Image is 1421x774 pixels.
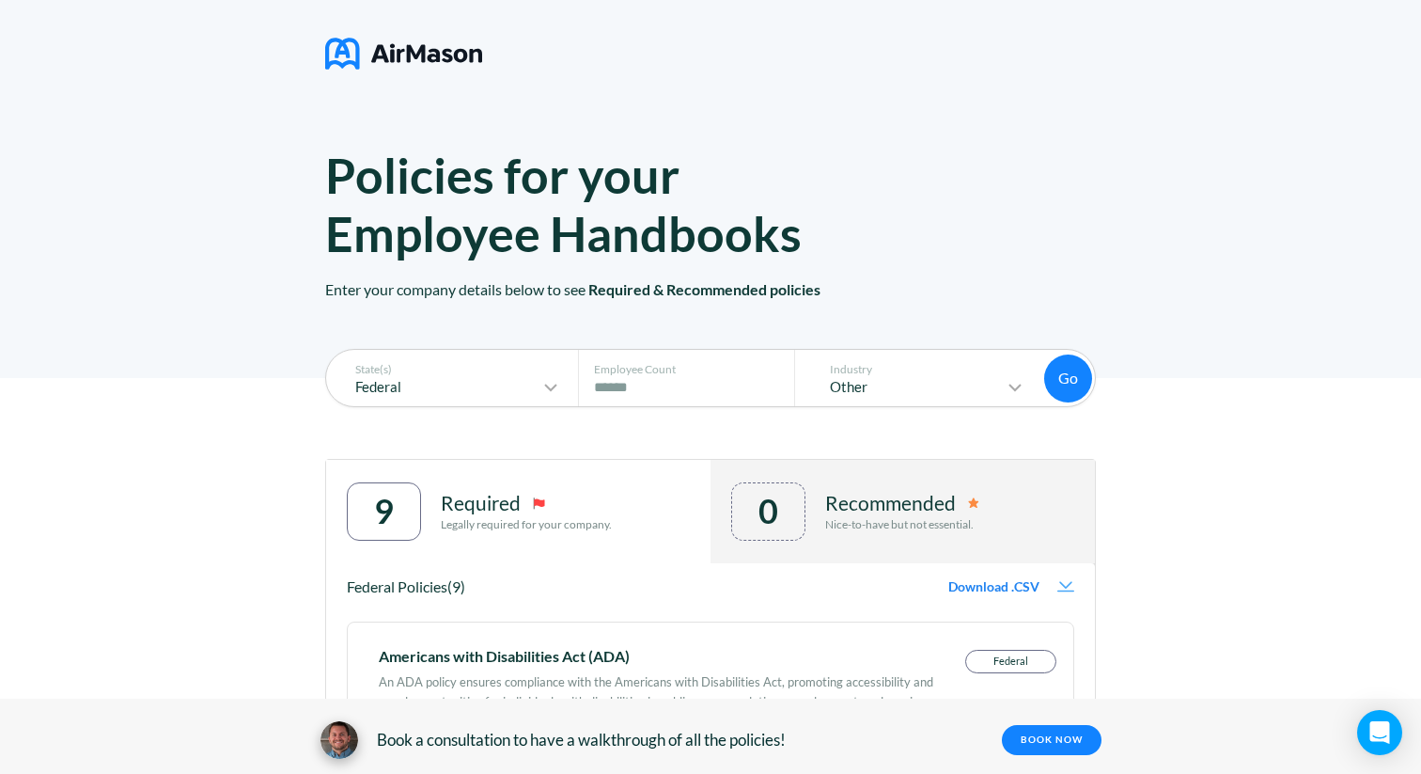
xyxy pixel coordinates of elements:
div: Open Intercom Messenger [1357,710,1402,755]
h1: Policies for your Employee Handbooks [325,146,876,262]
p: Industry [811,363,1026,376]
div: An ADA policy ensures compliance with the Americans with Disabilities Act, promoting accessibilit... [379,663,934,712]
div: Americans with Disabilities Act (ADA) [379,650,934,663]
p: Other [811,379,1004,395]
img: required-icon [533,498,545,510]
p: Federal [966,651,1055,672]
div: 9 [374,492,394,530]
span: Download .CSV [948,579,1039,594]
span: Required & Recommended policies [588,280,820,298]
p: Employee Count [594,363,789,376]
div: 0 [758,492,778,530]
span: Book a consultation to have a walkthrough of all the policies! [377,731,786,750]
p: State(s) [336,363,562,376]
img: download-icon [1057,581,1074,592]
button: Go [1044,355,1092,403]
span: (9) [447,577,465,595]
p: Required [441,492,521,514]
img: avatar [320,721,358,759]
p: Recommended [825,492,956,514]
span: Federal Policies [347,577,447,595]
img: remmended-icon [968,498,979,509]
p: Nice-to-have but not essential. [825,518,979,531]
p: Enter your company details below to see [325,262,1096,378]
p: Federal [336,379,539,395]
a: BOOK NOW [1002,725,1101,755]
p: Legally required for your company. [441,518,612,531]
img: logo [325,30,482,77]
